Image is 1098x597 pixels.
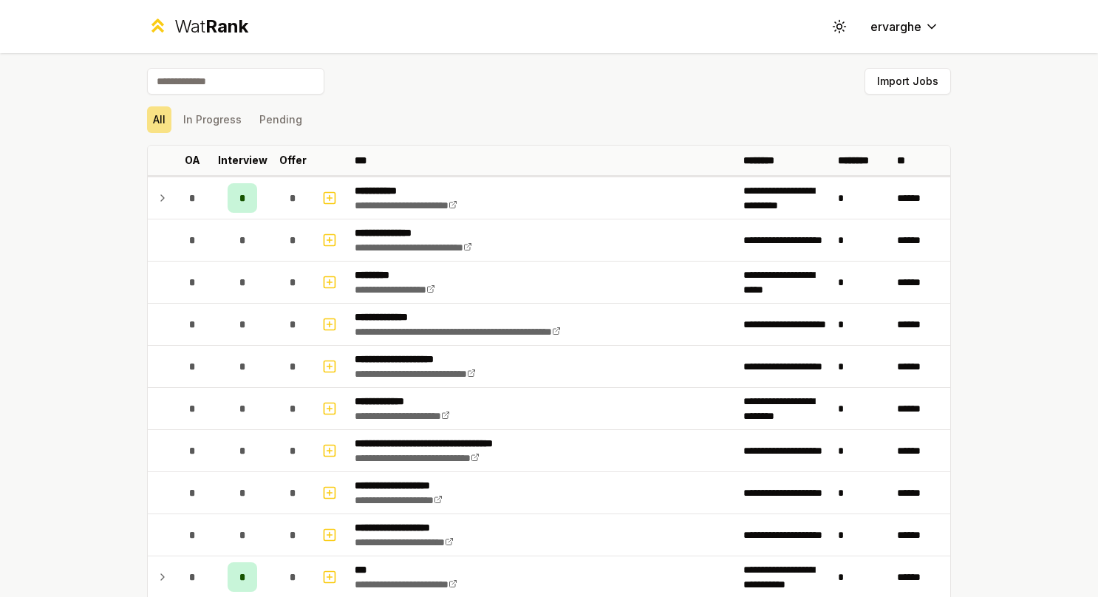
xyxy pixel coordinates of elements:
span: ervarghe [870,18,921,35]
div: Wat [174,15,248,38]
button: In Progress [177,106,248,133]
p: Interview [218,153,267,168]
button: All [147,106,171,133]
p: OA [185,153,200,168]
p: Offer [279,153,307,168]
button: Import Jobs [865,68,951,95]
span: Rank [205,16,248,37]
button: ervarghe [859,13,951,40]
button: Pending [253,106,308,133]
a: WatRank [147,15,248,38]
